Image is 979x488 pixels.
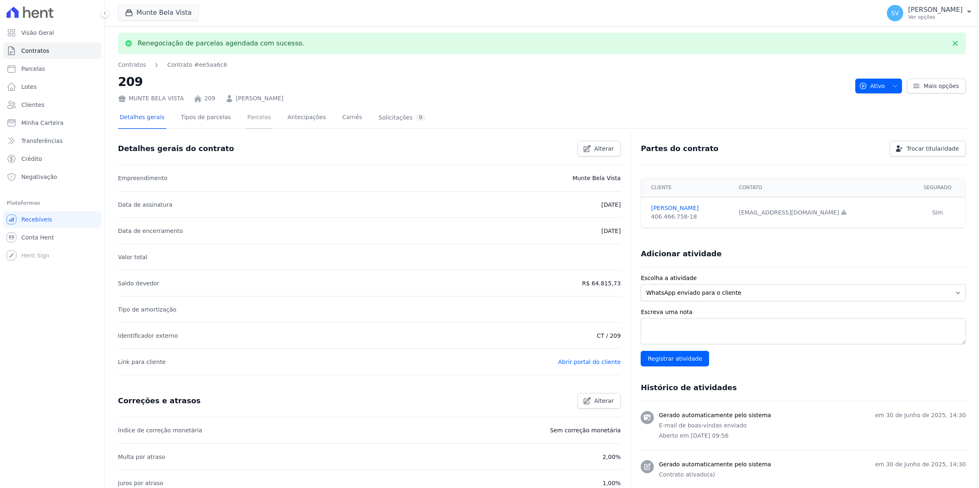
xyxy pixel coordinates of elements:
[21,83,37,91] span: Lotes
[578,141,621,156] a: Alterar
[118,61,227,69] nav: Breadcrumb
[340,107,364,129] a: Carnês
[890,141,966,156] a: Trocar titularidade
[118,61,849,69] nav: Breadcrumb
[21,155,42,163] span: Crédito
[601,226,621,236] p: [DATE]
[3,61,101,77] a: Parcelas
[659,432,966,440] p: Aberto em [DATE] 09:56
[118,452,165,462] p: Multa por atraso
[7,198,98,208] div: Plataformas
[3,169,101,185] a: Negativação
[118,252,147,262] p: Valor total
[21,65,45,73] span: Parcelas
[924,82,959,90] span: Mais opções
[21,233,54,242] span: Conta Hent
[3,79,101,95] a: Lotes
[908,14,963,20] p: Ver opções
[880,2,979,25] button: SV [PERSON_NAME] Ver opções
[641,249,721,259] h3: Adicionar atividade
[641,351,709,366] input: Registrar atividade
[855,79,902,93] button: Ativo
[875,411,966,420] p: em 30 de Junho de 2025, 14:30
[594,145,614,153] span: Alterar
[3,115,101,131] a: Minha Carteira
[118,61,146,69] a: Contratos
[659,470,966,479] p: Contrato ativado(a)
[582,278,621,288] p: R$ 64.815,73
[594,397,614,405] span: Alterar
[416,114,426,122] div: 0
[21,173,57,181] span: Negativação
[550,425,621,435] p: Sem correção monetária
[3,25,101,41] a: Visão Geral
[558,359,621,365] a: Abrir portal do cliente
[601,200,621,210] p: [DATE]
[138,39,304,47] p: Renegociação de parcelas agendada com sucesso.
[236,94,283,103] a: [PERSON_NAME]
[651,212,729,221] div: 406.466.758-18
[118,425,202,435] p: Índice de correção monetária
[118,144,234,154] h3: Detalhes gerais do contrato
[118,107,166,129] a: Detalhes gerais
[378,114,426,122] div: Solicitações
[118,305,177,314] p: Tipo de amortização
[909,178,965,197] th: Segurado
[734,178,910,197] th: Contato
[286,107,328,129] a: Antecipações
[572,173,621,183] p: Munte Bela Vista
[118,278,159,288] p: Saldo devedor
[21,47,49,55] span: Contratos
[641,274,966,282] label: Escolha a atividade
[603,452,621,462] p: 2,00%
[246,107,273,129] a: Parcelas
[659,411,771,420] h3: Gerado automaticamente pelo sistema
[908,6,963,14] p: [PERSON_NAME]
[118,226,183,236] p: Data de encerramento
[21,119,63,127] span: Minha Carteira
[21,137,63,145] span: Transferências
[891,10,899,16] span: SV
[21,215,52,224] span: Recebíveis
[179,107,233,129] a: Tipos de parcelas
[21,101,44,109] span: Clientes
[3,211,101,228] a: Recebíveis
[659,460,771,469] h3: Gerado automaticamente pelo sistema
[651,204,729,212] a: [PERSON_NAME]
[875,460,966,469] p: em 30 de Junho de 2025, 14:30
[909,197,965,228] td: Sim
[603,478,621,488] p: 1,00%
[118,72,849,91] h2: 209
[167,61,227,69] a: Contrato #ee5aa6c6
[641,144,718,154] h3: Partes do contrato
[3,229,101,246] a: Conta Hent
[118,331,178,341] p: Identificador externo
[118,200,172,210] p: Data de assinatura
[907,79,966,93] a: Mais opções
[578,393,621,409] a: Alterar
[597,331,621,341] p: CT / 209
[118,478,163,488] p: Juros por atraso
[204,94,215,103] a: 209
[21,29,54,37] span: Visão Geral
[3,151,101,167] a: Crédito
[118,94,184,103] div: MUNTE BELA VISTA
[3,43,101,59] a: Contratos
[118,357,165,367] p: Link para cliente
[659,421,966,430] p: E-mail de boas-vindas enviado
[859,79,885,93] span: Ativo
[118,5,199,20] button: Munte Bela Vista
[118,396,201,406] h3: Correções e atrasos
[118,173,168,183] p: Empreendimento
[739,208,905,217] div: [EMAIL_ADDRESS][DOMAIN_NAME]
[906,145,959,153] span: Trocar titularidade
[3,97,101,113] a: Clientes
[377,107,427,129] a: Solicitações0
[641,178,734,197] th: Cliente
[641,383,737,393] h3: Histórico de atividades
[641,308,966,316] label: Escreva uma nota
[3,133,101,149] a: Transferências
